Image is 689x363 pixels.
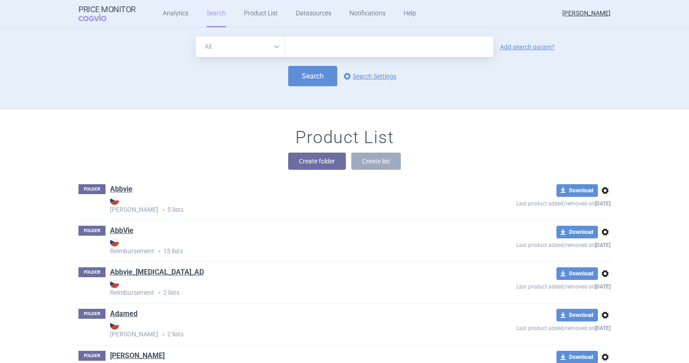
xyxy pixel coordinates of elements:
[78,5,136,22] a: Price MonitorCOGVIO
[110,184,133,196] h1: Abbvie
[451,321,611,333] p: Last product added/removed on
[288,66,337,86] button: Search
[595,325,611,331] strong: [DATE]
[110,237,451,256] p: 15 lists
[78,267,106,277] p: FOLDER
[595,242,611,248] strong: [DATE]
[595,200,611,207] strong: [DATE]
[288,153,346,170] button: Create folder
[110,309,138,321] h1: Adamed
[78,5,136,14] strong: Price Monitor
[158,205,167,214] i: •
[556,226,598,238] button: Download
[110,321,119,330] img: CZ
[110,226,133,236] a: AbbVie
[110,279,451,296] strong: Reimbursement
[451,197,611,208] p: Last product added/removed on
[595,284,611,290] strong: [DATE]
[110,237,119,247] img: CZ
[110,267,204,279] h1: Abbvie_Rinvoq_AD
[154,247,163,256] i: •
[351,153,401,170] button: Create list
[451,280,611,291] p: Last product added/removed on
[110,184,133,194] a: Abbvie
[110,226,133,237] h1: AbbVie
[78,309,106,319] p: FOLDER
[110,196,451,213] strong: [PERSON_NAME]
[295,127,394,148] h1: Product List
[556,184,598,197] button: Download
[110,309,138,319] a: Adamed
[110,279,119,288] img: CZ
[110,279,451,298] p: 2 lists
[110,237,451,255] strong: Reimbursement
[110,196,451,214] p: 5 lists
[78,351,106,361] p: FOLDER
[451,238,611,250] p: Last product added/removed on
[78,184,106,194] p: FOLDER
[342,71,396,82] a: Search Settings
[110,267,204,277] a: Abbvie_[MEDICAL_DATA]_AD
[158,330,167,340] i: •
[556,267,598,280] button: Download
[110,351,165,361] a: [PERSON_NAME]
[500,44,555,50] a: Add search param?
[110,321,451,338] strong: [PERSON_NAME]
[110,321,451,339] p: 2 lists
[154,289,163,298] i: •
[110,196,119,205] img: CZ
[556,309,598,321] button: Download
[78,226,106,236] p: FOLDER
[78,14,119,21] span: COGVIO
[110,351,165,363] h1: Albiero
